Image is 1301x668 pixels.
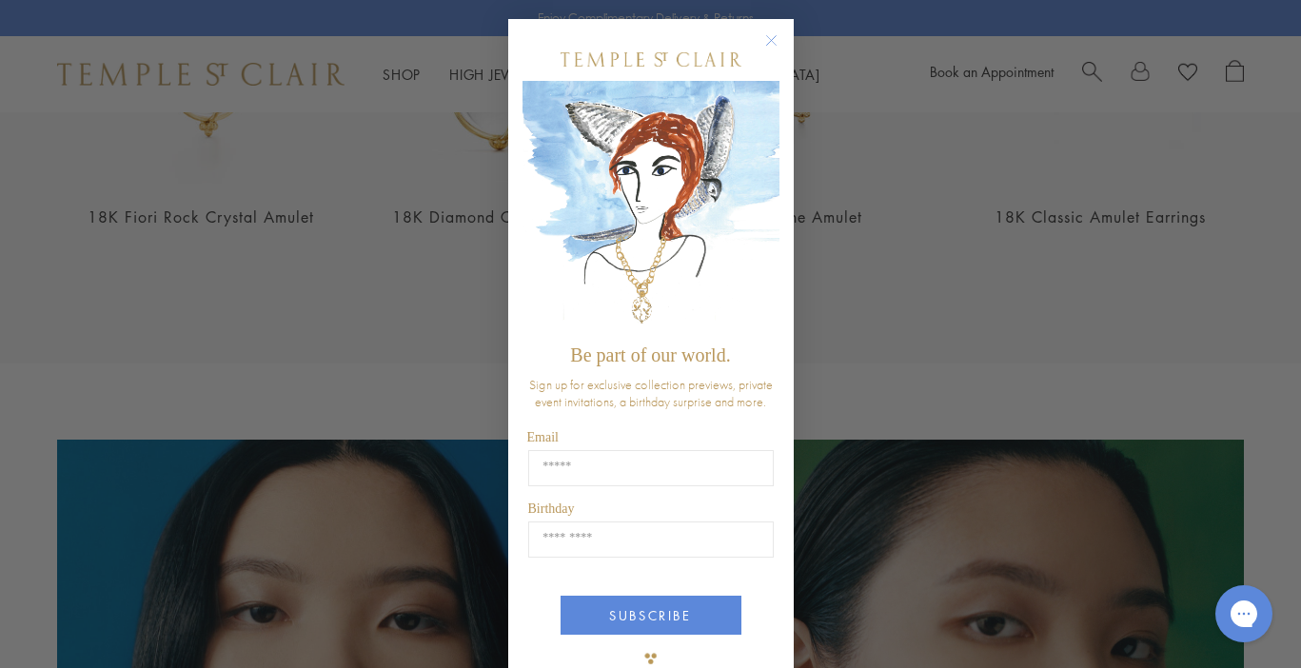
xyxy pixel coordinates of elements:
[522,81,779,335] img: c4a9eb12-d91a-4d4a-8ee0-386386f4f338.jpeg
[769,38,793,62] button: Close dialog
[561,596,741,635] button: SUBSCRIBE
[528,450,774,486] input: Email
[570,344,730,365] span: Be part of our world.
[528,501,575,516] span: Birthday
[527,430,559,444] span: Email
[1206,579,1282,649] iframe: Gorgias live chat messenger
[561,52,741,67] img: Temple St. Clair
[529,376,773,410] span: Sign up for exclusive collection previews, private event invitations, a birthday surprise and more.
